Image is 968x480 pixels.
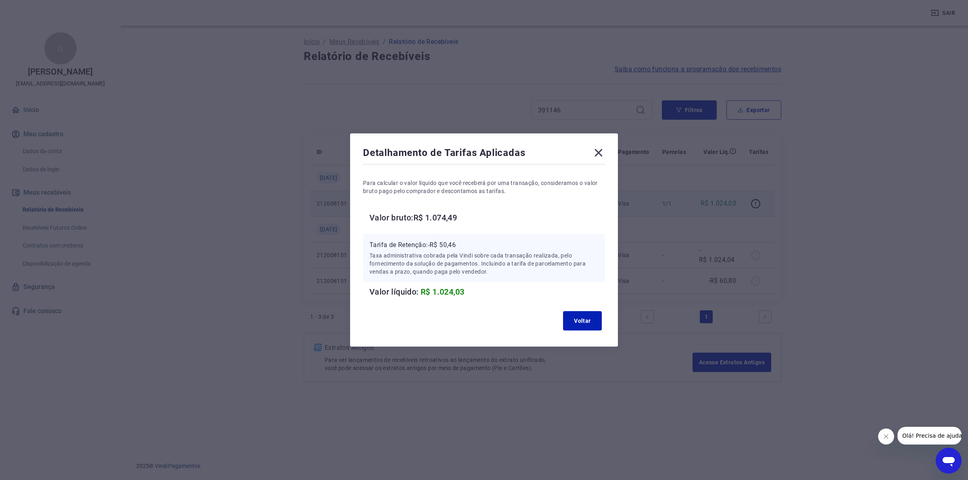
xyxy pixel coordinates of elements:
h6: Valor bruto: R$ 1.074,49 [369,211,605,224]
div: Detalhamento de Tarifas Aplicadas [363,146,605,162]
p: Para calcular o valor líquido que você receberá por uma transação, consideramos o valor bruto pag... [363,179,605,195]
iframe: Mensagem da empresa [897,427,962,445]
h6: Valor líquido: [369,285,605,298]
p: Tarifa de Retenção: -R$ 50,46 [369,240,599,250]
span: R$ 1.024,03 [421,287,464,297]
span: Olá! Precisa de ajuda? [5,6,68,12]
iframe: Botão para abrir a janela de mensagens [936,448,962,474]
p: Taxa administrativa cobrada pela Vindi sobre cada transação realizada, pelo fornecimento da soluç... [369,251,599,276]
iframe: Fechar mensagem [878,428,894,445]
button: Voltar [563,311,602,330]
